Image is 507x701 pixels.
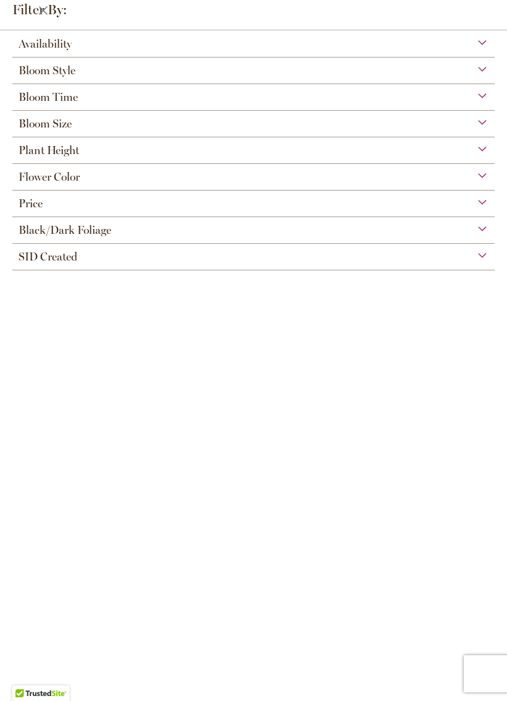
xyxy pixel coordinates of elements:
span: SID Created [19,250,77,264]
span: Availability [19,37,72,51]
span: Flower Color [19,170,80,184]
span: Plant Height [19,144,79,157]
span: Bloom Style [19,64,75,77]
span: Black/Dark Foliage [19,223,111,237]
span: Bloom Time [19,90,78,104]
span: Price [19,197,43,210]
span: Bloom Size [19,117,72,131]
iframe: Launch Accessibility Center [9,657,44,692]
